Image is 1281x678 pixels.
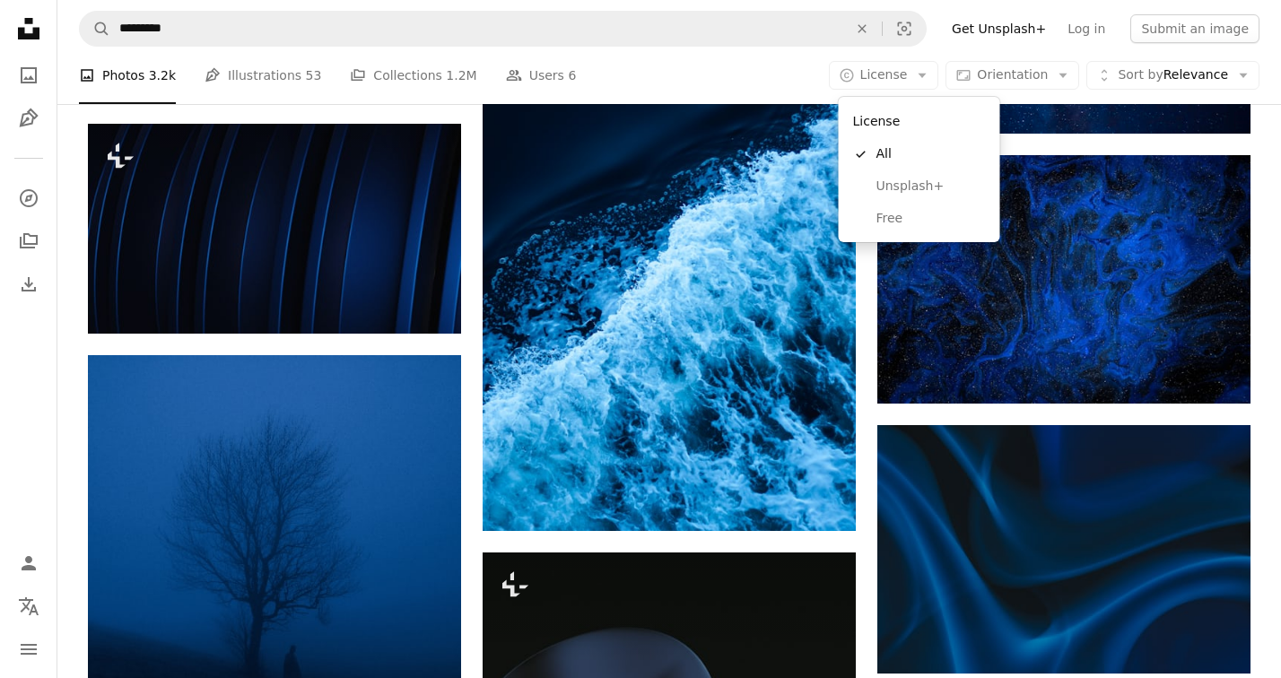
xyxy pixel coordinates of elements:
[876,210,986,228] span: Free
[876,145,986,163] span: All
[846,104,993,138] div: License
[839,97,1000,242] div: License
[876,178,986,196] span: Unsplash+
[829,61,939,90] button: License
[945,61,1079,90] button: Orientation
[860,67,908,82] span: License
